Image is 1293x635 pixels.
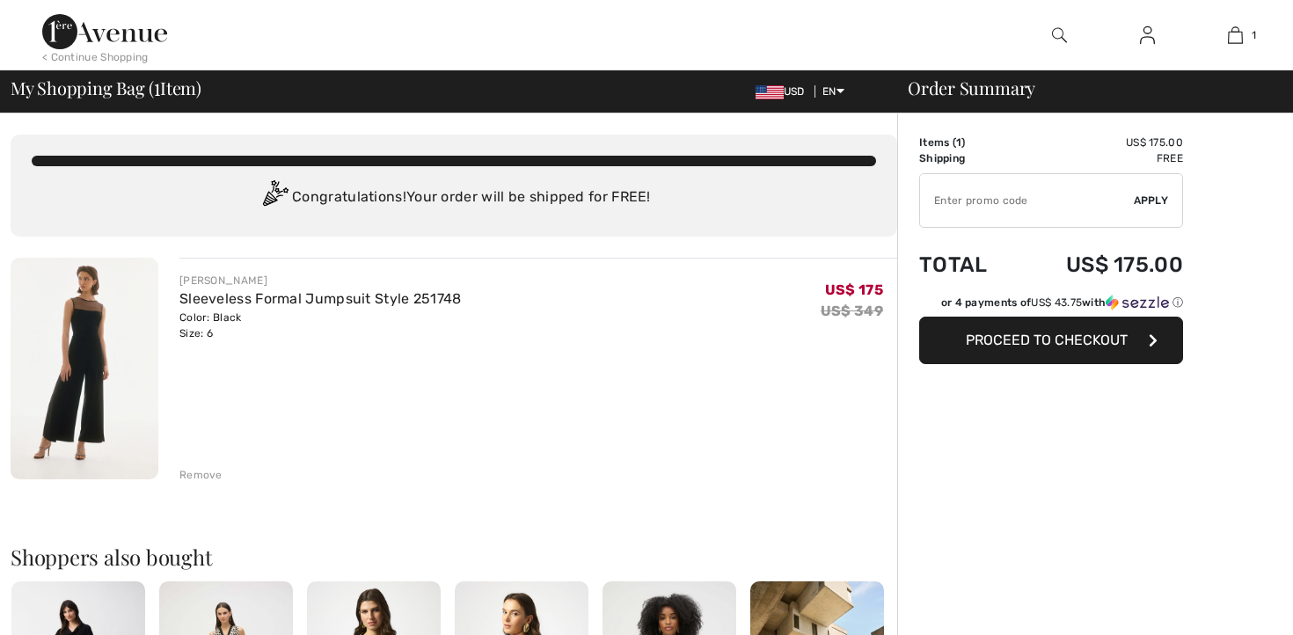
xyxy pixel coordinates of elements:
[42,14,167,49] img: 1ère Avenue
[825,281,883,298] span: US$ 175
[966,332,1128,348] span: Proceed to Checkout
[887,79,1282,97] div: Order Summary
[956,136,961,149] span: 1
[179,310,462,341] div: Color: Black Size: 6
[154,75,160,98] span: 1
[1140,25,1155,46] img: My Info
[1134,193,1169,208] span: Apply
[919,235,1016,295] td: Total
[756,85,812,98] span: USD
[919,135,1016,150] td: Items ( )
[919,317,1183,364] button: Proceed to Checkout
[941,295,1183,310] div: or 4 payments of with
[1252,27,1256,43] span: 1
[1016,150,1183,166] td: Free
[822,85,844,98] span: EN
[11,79,201,97] span: My Shopping Bag ( Item)
[11,258,158,479] img: Sleeveless Formal Jumpsuit Style 251748
[257,180,292,215] img: Congratulation2.svg
[1106,295,1169,310] img: Sezzle
[1228,25,1243,46] img: My Bag
[756,85,784,99] img: US Dollar
[1016,235,1183,295] td: US$ 175.00
[919,150,1016,166] td: Shipping
[1192,25,1278,46] a: 1
[179,273,462,288] div: [PERSON_NAME]
[920,174,1134,227] input: Promo code
[32,180,876,215] div: Congratulations! Your order will be shipped for FREE!
[1126,25,1169,47] a: Sign In
[919,295,1183,317] div: or 4 payments ofUS$ 43.75withSezzle Click to learn more about Sezzle
[1016,135,1183,150] td: US$ 175.00
[179,467,223,483] div: Remove
[42,49,149,65] div: < Continue Shopping
[11,546,897,567] h2: Shoppers also bought
[179,290,462,307] a: Sleeveless Formal Jumpsuit Style 251748
[1031,296,1082,309] span: US$ 43.75
[1052,25,1067,46] img: search the website
[821,303,883,319] s: US$ 349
